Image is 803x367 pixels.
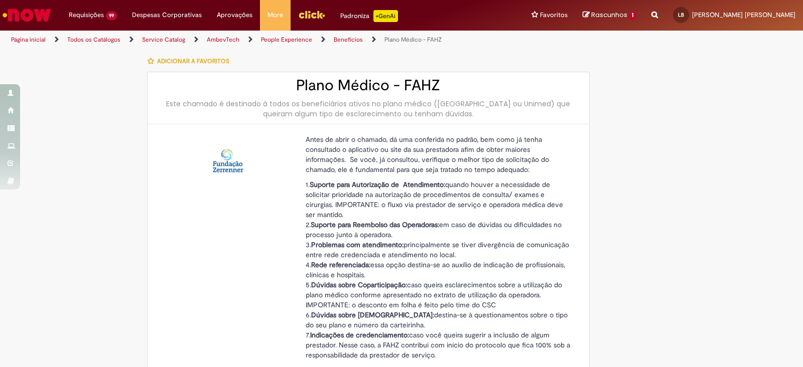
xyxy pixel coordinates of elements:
p: Antes de abrir o chamado, dá uma conferida no padrão, bem como já tenha consultado o aplicativo o... [306,134,572,174]
a: Página inicial [11,36,46,44]
span: Despesas Corporativas [132,10,202,20]
a: Rascunhos [583,11,636,20]
img: Plano Médico - FAHZ [212,144,244,176]
div: Padroniza [340,10,398,22]
a: Todos os Catálogos [67,36,120,44]
span: Favoritos [540,10,568,20]
img: click_logo_yellow_360x200.png [298,7,325,22]
span: Rascunhos [591,10,627,20]
a: AmbevTech [207,36,239,44]
p: 1. quando houver a necessidade de solicitar prioridade na autorização de procedimentos de consult... [306,179,572,360]
span: More [267,10,283,20]
a: Benefícios [334,36,363,44]
a: Plano Médico - FAHZ [384,36,442,44]
strong: Dúvidas sobre Coparticipação: [311,280,407,289]
h2: Plano Médico - FAHZ [158,77,579,94]
img: ServiceNow [1,5,53,25]
span: 99 [106,12,117,20]
strong: Problemas com atendimento: [311,240,404,249]
button: Adicionar a Favoritos [147,51,235,72]
strong: Suporte para Autorização de Atendimento: [310,180,445,189]
span: Adicionar a Favoritos [157,57,229,65]
span: 1 [629,11,636,20]
div: Este chamado é destinado à todos os beneficiários ativos no plano médico ([GEOGRAPHIC_DATA] ou Un... [158,99,579,119]
span: Aprovações [217,10,252,20]
span: [PERSON_NAME] [PERSON_NAME] [692,11,795,19]
strong: Suporte para Reembolso das Operadoras: [311,220,439,229]
a: Service Catalog [142,36,185,44]
span: LB [678,12,684,18]
a: People Experience [261,36,312,44]
strong: Dúvidas sobre [DEMOGRAPHIC_DATA]: [311,310,434,319]
strong: Rede referenciada: [311,260,370,269]
p: +GenAi [373,10,398,22]
ul: Trilhas de página [8,31,528,49]
span: Requisições [69,10,104,20]
strong: Indicações de credenciamento: [310,330,409,339]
